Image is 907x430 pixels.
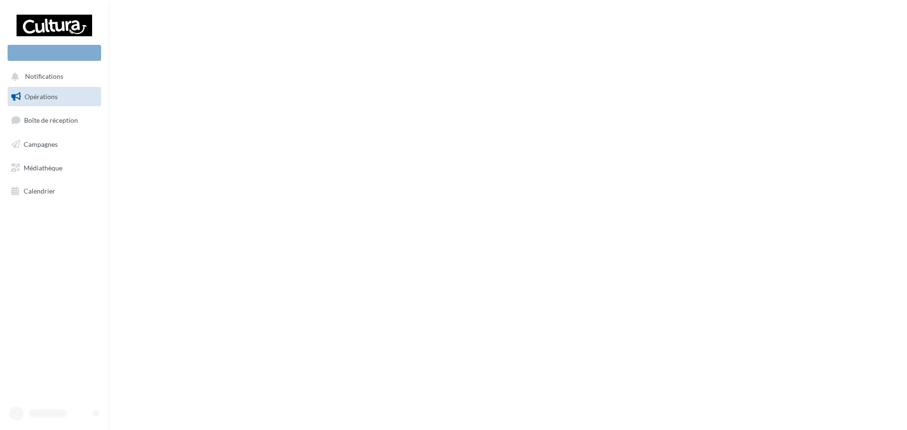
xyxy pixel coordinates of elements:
a: Calendrier [6,181,103,201]
span: Calendrier [24,187,55,195]
span: Médiathèque [24,163,62,171]
a: Boîte de réception [6,110,103,130]
a: Opérations [6,87,103,107]
span: Campagnes [24,140,58,148]
span: Boîte de réception [24,116,78,124]
span: Opérations [25,93,58,101]
span: Notifications [25,73,63,81]
a: Médiathèque [6,158,103,178]
a: Campagnes [6,135,103,154]
div: Nouvelle campagne [8,45,101,61]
